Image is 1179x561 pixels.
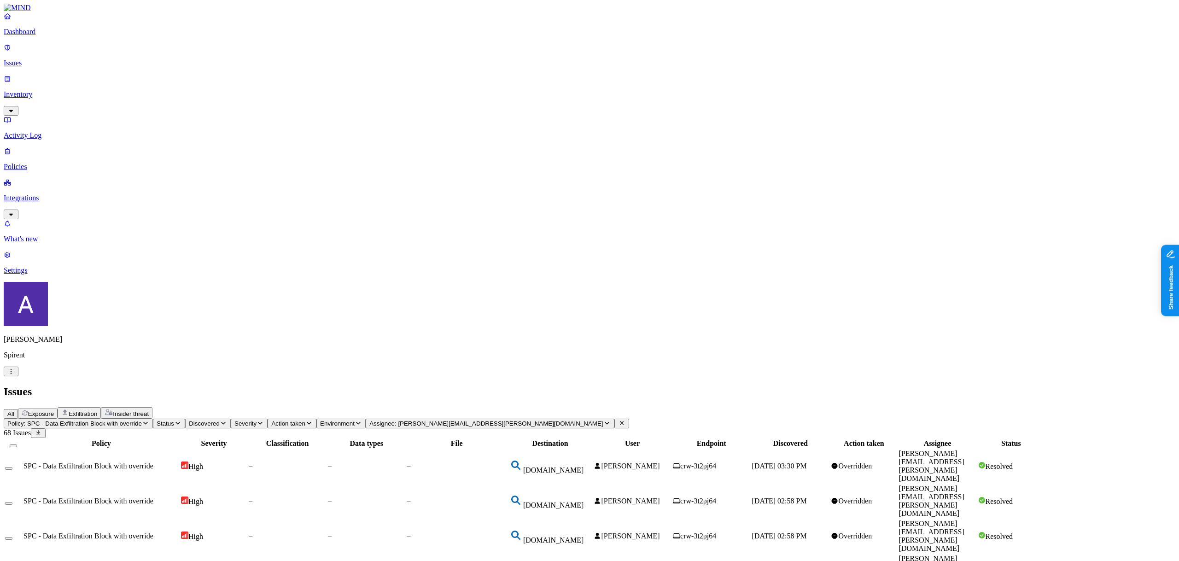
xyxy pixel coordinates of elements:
p: Inventory [4,90,1175,99]
img: severity-high [181,532,188,539]
span: crw-3t2pj64 [680,462,716,470]
span: [PERSON_NAME] [601,462,660,470]
span: [PERSON_NAME] [601,497,660,505]
p: Policies [4,163,1175,171]
a: Inventory [4,75,1175,114]
span: Environment [320,420,355,427]
span: High [188,497,203,505]
span: – [407,497,411,505]
img: status-resolved [978,497,986,504]
span: [DATE] 03:30 PM [752,462,807,470]
div: Destination [508,439,592,448]
div: Data types [328,439,405,448]
span: crw-3t2pj64 [680,497,716,505]
a: Policies [4,147,1175,171]
span: [DATE] 02:58 PM [752,532,807,540]
span: Status [157,420,174,427]
span: [PERSON_NAME][EMAIL_ADDRESS][PERSON_NAME][DOMAIN_NAME] [899,485,964,517]
div: Endpoint [673,439,750,448]
div: Action taken [831,439,897,448]
span: Severity [234,420,257,427]
span: Exfiltration [69,410,97,417]
img: www.bing.com favicon [508,528,523,543]
a: Activity Log [4,116,1175,140]
span: – [407,462,411,470]
a: Settings [4,251,1175,275]
img: Avigail Bronznick [4,282,48,326]
p: Activity Log [4,131,1175,140]
span: [PERSON_NAME][EMAIL_ADDRESS][PERSON_NAME][DOMAIN_NAME] [899,450,964,482]
span: High [188,462,203,470]
span: [PERSON_NAME][EMAIL_ADDRESS][PERSON_NAME][DOMAIN_NAME] [899,520,964,552]
span: Policy: SPC - Data Exfiltration Block with override [7,420,142,427]
p: Integrations [4,194,1175,202]
span: Resolved [986,532,1013,540]
div: User [594,439,671,448]
div: File [407,439,507,448]
div: Discovered [752,439,829,448]
a: Issues [4,43,1175,67]
span: – [407,532,411,540]
p: Spirent [4,351,1175,359]
img: status-resolved [978,532,986,539]
span: Overridden [838,462,872,470]
p: Settings [4,266,1175,275]
span: [DATE] 02:58 PM [752,497,807,505]
div: Severity [181,439,247,448]
div: Policy [23,439,179,448]
span: SPC - Data Exfiltration Block with override [23,462,153,470]
h2: Issues [4,386,1175,398]
a: Dashboard [4,12,1175,36]
a: What's new [4,219,1175,243]
button: Select row [5,467,12,470]
img: status-resolved [978,462,986,469]
img: www.bing.com favicon [508,458,523,473]
button: Select row [5,502,12,505]
p: Issues [4,59,1175,67]
span: Exposure [28,410,54,417]
span: Insider threat [113,410,149,417]
span: [DOMAIN_NAME] [523,536,584,544]
img: severity-high [181,497,188,504]
img: severity-high [181,462,188,469]
span: – [249,532,252,540]
div: Status [978,439,1044,448]
span: [DOMAIN_NAME] [523,466,584,474]
span: – [328,532,332,540]
span: – [328,462,332,470]
span: [PERSON_NAME] [601,532,660,540]
div: Assignee [899,439,976,448]
span: 68 Issues [4,429,31,437]
span: SPC - Data Exfiltration Block with override [23,497,153,505]
img: MIND [4,4,31,12]
span: – [249,462,252,470]
span: – [328,497,332,505]
span: High [188,532,203,540]
span: Assignee: [PERSON_NAME][EMAIL_ADDRESS][PERSON_NAME][DOMAIN_NAME] [369,420,603,427]
span: Action taken [271,420,305,427]
span: Resolved [986,497,1013,505]
span: All [7,410,14,417]
span: Overridden [838,497,872,505]
span: Discovered [189,420,220,427]
img: www.bing.com favicon [508,493,523,508]
p: Dashboard [4,28,1175,36]
div: Classification [249,439,326,448]
button: Select all [10,444,17,447]
span: crw-3t2pj64 [680,532,716,540]
a: MIND [4,4,1175,12]
a: Integrations [4,178,1175,218]
span: – [249,497,252,505]
span: Overridden [838,532,872,540]
p: What's new [4,235,1175,243]
button: Select row [5,537,12,540]
p: [PERSON_NAME] [4,335,1175,344]
span: Resolved [986,462,1013,470]
span: SPC - Data Exfiltration Block with override [23,532,153,540]
span: [DOMAIN_NAME] [523,501,584,509]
